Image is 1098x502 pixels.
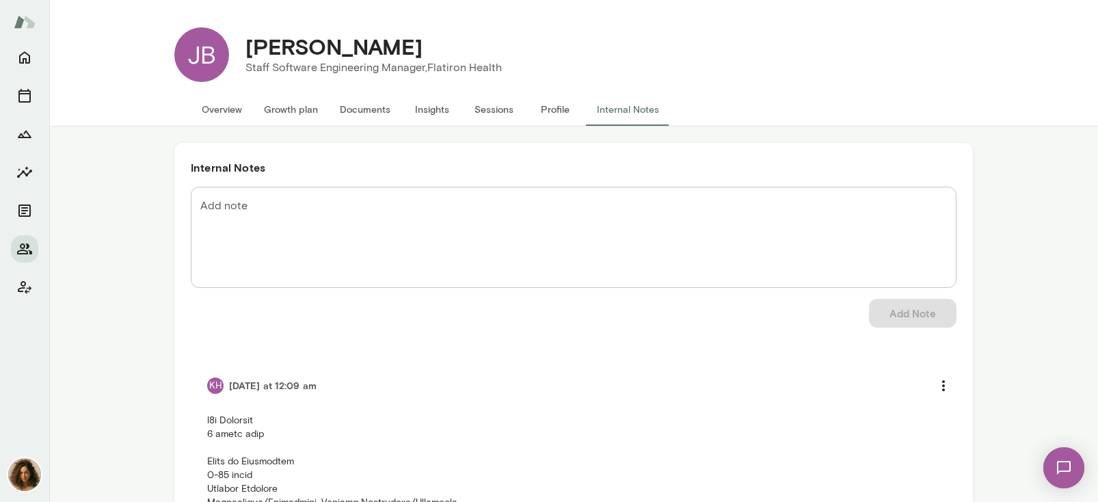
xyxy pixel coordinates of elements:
div: JB [174,27,229,82]
img: Mento [14,9,36,35]
button: Documents [329,93,401,126]
button: Members [11,235,38,263]
button: Insights [11,159,38,186]
button: Documents [11,197,38,224]
h6: [DATE] at 12:09 am [229,379,317,393]
img: Najla Elmachtoub [8,458,41,491]
button: more [929,371,958,400]
button: Overview [191,93,253,126]
button: Insights [401,93,463,126]
button: Sessions [463,93,524,126]
button: Home [11,44,38,71]
button: Profile [524,93,586,126]
button: Internal Notes [586,93,670,126]
h4: [PERSON_NAME] [245,34,423,60]
p: Staff Software Engineering Manager, Flatiron Health [245,60,502,76]
button: Client app [11,274,38,301]
div: KH [207,378,224,394]
button: Sessions [11,82,38,109]
button: Growth Plan [11,120,38,148]
h6: Internal Notes [191,159,956,176]
button: Growth plan [253,93,329,126]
